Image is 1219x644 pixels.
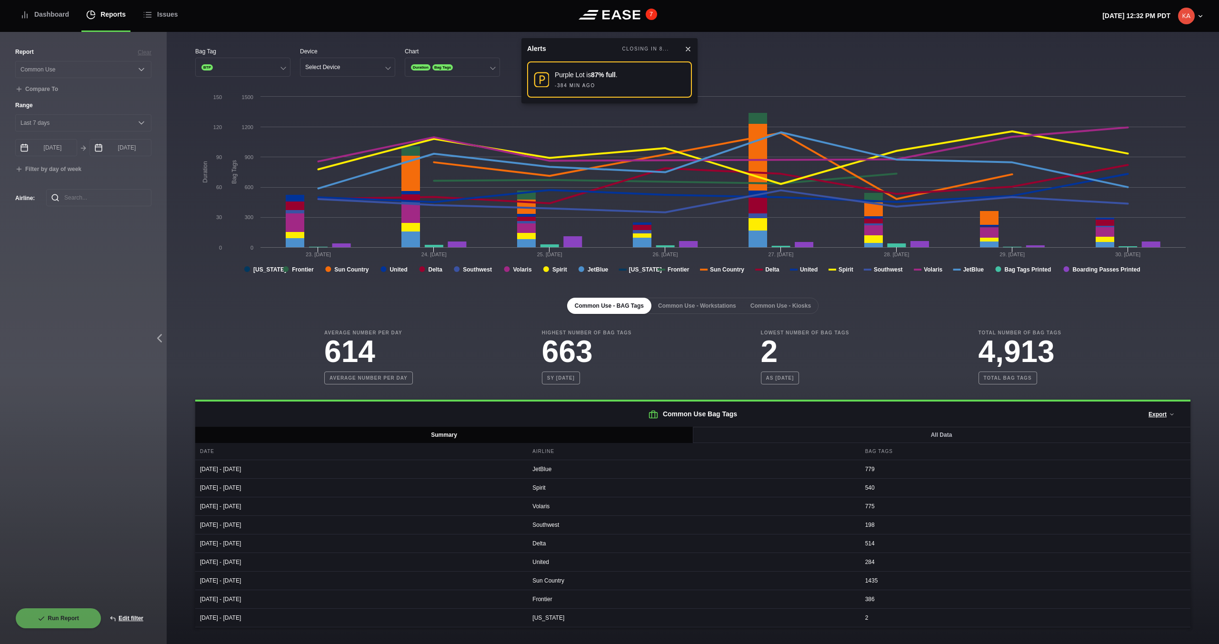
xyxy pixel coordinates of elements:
[421,252,447,257] tspan: 24. [DATE]
[555,82,595,89] div: -384 MIN AGO
[390,266,407,273] tspan: United
[860,590,1190,608] div: 386
[306,252,331,257] tspan: 23. [DATE]
[513,266,531,273] tspan: Volaris
[195,402,1190,427] h2: Common Use Bag Tags
[216,184,222,190] text: 60
[195,427,693,443] button: Summary
[242,94,253,100] text: 1500
[537,252,562,257] tspan: 25. [DATE]
[860,497,1190,515] div: 775
[528,572,858,590] div: Sun Country
[528,590,858,608] div: Frontier
[1115,252,1140,257] tspan: 30. [DATE]
[216,214,222,220] text: 30
[979,372,1037,384] b: Total bag tags
[405,47,500,56] div: Chart
[324,372,413,384] b: Average number per day
[860,534,1190,553] div: 514
[242,124,253,130] text: 1200
[334,266,369,273] tspan: Sun Country
[15,86,58,93] button: Compare To
[860,443,1190,460] div: Bag Tags
[979,336,1061,367] h3: 4,913
[245,184,253,190] text: 600
[552,266,567,273] tspan: Spirit
[761,336,849,367] h3: 2
[15,139,77,156] input: mm/dd/yyyy
[528,553,858,571] div: United
[591,71,616,79] strong: 87% full
[839,266,853,273] tspan: Spirit
[231,160,238,184] tspan: Bag Tags
[195,497,525,515] div: [DATE] - [DATE]
[90,139,151,156] input: mm/dd/yyyy
[219,245,222,251] text: 0
[292,266,314,273] tspan: Frontier
[432,64,453,70] span: Bag Tags
[15,101,151,110] label: Range
[629,266,662,273] tspan: [US_STATE]
[195,479,525,497] div: [DATE] - [DATE]
[567,298,651,314] button: Common Use - BAG Tags
[528,443,858,460] div: Airline
[761,329,849,336] b: Lowest Number of Bag Tags
[245,154,253,160] text: 900
[201,64,213,70] span: BTP
[195,516,525,534] div: [DATE] - [DATE]
[761,372,799,384] b: AS [DATE]
[860,479,1190,497] div: 540
[213,94,222,100] text: 150
[800,266,818,273] tspan: United
[765,266,779,273] tspan: Delta
[15,48,34,56] label: Report
[555,70,618,80] div: Purple Lot is .
[1140,404,1183,425] button: Export
[650,298,744,314] button: Common Use - Workstations
[860,460,1190,478] div: 779
[463,266,492,273] tspan: Southwest
[300,58,395,77] button: Select Device
[324,336,413,367] h3: 614
[542,336,632,367] h3: 663
[924,266,942,273] tspan: Volaris
[768,252,793,257] tspan: 27. [DATE]
[999,252,1025,257] tspan: 29. [DATE]
[668,266,689,273] tspan: Frontier
[860,516,1190,534] div: 198
[646,9,657,20] button: 7
[588,266,609,273] tspan: JetBlue
[253,266,286,273] tspan: [US_STATE]
[860,553,1190,571] div: 284
[195,572,525,590] div: [DATE] - [DATE]
[305,64,340,70] div: Select Device
[860,609,1190,627] div: 2
[527,44,546,54] div: Alerts
[245,214,253,220] text: 300
[860,572,1190,590] div: 1435
[1178,8,1195,24] img: 0c8087e687f139fc6611fe4bca07326e
[195,534,525,553] div: [DATE] - [DATE]
[1102,11,1170,21] p: [DATE] 12:32 PM PDT
[195,58,290,77] button: BTP
[195,609,525,627] div: [DATE] - [DATE]
[963,266,984,273] tspan: JetBlue
[528,497,858,515] div: Volaris
[979,329,1061,336] b: Total Number of Bag Tags
[653,252,678,257] tspan: 26. [DATE]
[1004,266,1051,273] tspan: Bag Tags Printed
[300,47,395,56] div: Device
[528,516,858,534] div: Southwest
[1072,266,1140,273] tspan: Boarding Passes Printed
[195,460,525,478] div: [DATE] - [DATE]
[542,372,580,384] b: SY [DATE]
[15,194,31,202] label: Airline :
[874,266,903,273] tspan: Southwest
[542,329,632,336] b: Highest Number of Bag Tags
[195,590,525,608] div: [DATE] - [DATE]
[428,266,442,273] tspan: Delta
[195,553,525,571] div: [DATE] - [DATE]
[250,245,253,251] text: 0
[710,266,744,273] tspan: Sun Country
